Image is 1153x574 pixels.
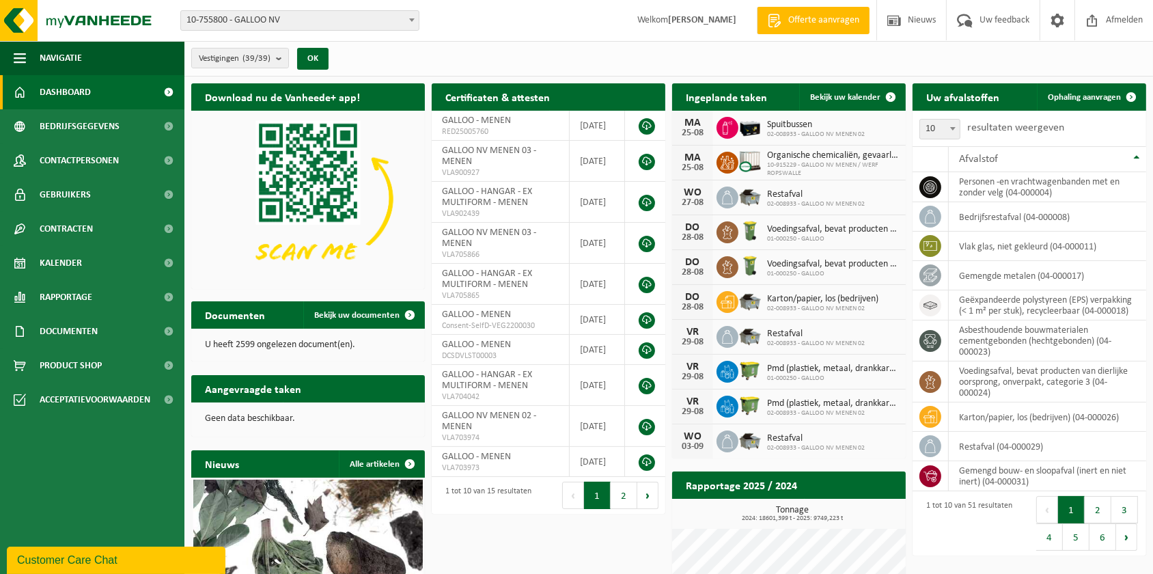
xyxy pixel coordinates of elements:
h2: Aangevraagde taken [191,375,315,402]
a: Bekijk uw kalender [799,83,904,111]
img: WB-5000-GAL-GY-01 [738,184,762,208]
label: resultaten weergeven [967,122,1064,133]
button: Next [1116,523,1137,551]
div: MA [679,152,706,163]
span: GALLOO - MENEN [442,310,511,320]
td: vlak glas, niet gekleurd (04-000011) [949,232,1146,261]
h2: Documenten [191,301,279,328]
span: VLA902439 [442,208,559,219]
div: 29-08 [679,372,706,382]
div: 25-08 [679,128,706,138]
td: [DATE] [570,223,625,264]
button: Next [637,482,658,509]
img: Download de VHEPlus App [191,111,425,286]
button: 1 [1058,496,1085,523]
button: 3 [1111,496,1138,523]
span: Gebruikers [40,178,91,212]
button: OK [297,48,329,70]
h2: Rapportage 2025 / 2024 [672,471,811,498]
div: DO [679,257,706,268]
div: 29-08 [679,338,706,347]
span: 02-008933 - GALLOO NV MENEN 02 [767,131,865,139]
span: RED25005760 [442,126,559,137]
td: personen -en vrachtwagenbanden met en zonder velg (04-000004) [949,172,1146,202]
td: voedingsafval, bevat producten van dierlijke oorsprong, onverpakt, categorie 3 (04-000024) [949,361,1146,402]
span: GALLOO - MENEN [442,115,511,126]
span: DCSDVLST00003 [442,351,559,361]
div: 28-08 [679,268,706,277]
h2: Uw afvalstoffen [913,83,1013,110]
span: 10 [920,120,960,139]
img: PB-LB-0680-HPE-BK-11 [738,115,762,138]
span: 02-008933 - GALLOO NV MENEN 02 [767,340,865,348]
span: 01-000250 - GALLOO [767,235,899,243]
button: 5 [1063,523,1089,551]
td: gemengd bouw- en sloopafval (inert en niet inert) (04-000031) [949,461,1146,491]
span: 02-008933 - GALLOO NV MENEN 02 [767,200,865,208]
td: asbesthoudende bouwmaterialen cementgebonden (hechtgebonden) (04-000023) [949,320,1146,361]
span: Dashboard [40,75,91,109]
div: 1 tot 10 van 51 resultaten [919,495,1012,552]
span: Contracten [40,212,93,246]
span: Rapportage [40,280,92,314]
div: 29-08 [679,407,706,417]
div: WO [679,187,706,198]
div: DO [679,292,706,303]
div: 28-08 [679,303,706,312]
button: 1 [584,482,611,509]
span: Bedrijfsgegevens [40,109,120,143]
span: VLA704042 [442,392,559,402]
span: GALLOO - HANGAR - EX MULTIFORM - MENEN [442,187,532,208]
span: GALLOO NV MENEN 02 - MENEN [442,411,536,432]
iframe: chat widget [7,544,228,574]
a: Offerte aanvragen [757,7,870,34]
img: WB-5000-GAL-GY-01 [738,428,762,452]
span: Pmd (plastiek, metaal, drankkartons) (bedrijven) [767,364,899,374]
span: Voedingsafval, bevat producten van dierlijke oorsprong, onverpakt, categorie 3 [767,224,899,235]
strong: [PERSON_NAME] [668,15,736,25]
span: VLA703973 [442,463,559,474]
span: 01-000250 - GALLOO [767,270,899,278]
span: 02-008933 - GALLOO NV MENEN 02 [767,409,899,418]
span: Contactpersonen [40,143,119,178]
span: Consent-SelfD-VEG2200030 [442,320,559,331]
div: DO [679,222,706,233]
a: Alle artikelen [339,450,423,478]
span: VLA900927 [442,167,559,178]
span: GALLOO - MENEN [442,340,511,350]
img: PB-IC-CU [738,150,762,173]
span: 02-008933 - GALLOO NV MENEN 02 [767,444,865,452]
button: 2 [611,482,637,509]
a: Ophaling aanvragen [1037,83,1145,111]
div: 03-09 [679,442,706,452]
h2: Certificaten & attesten [432,83,564,110]
span: Restafval [767,433,865,444]
td: [DATE] [570,111,625,141]
span: 10 [919,119,960,139]
img: WB-5000-GAL-GY-01 [738,289,762,312]
a: Bekijk rapportage [804,498,904,525]
span: Bekijk uw documenten [314,311,400,320]
img: WB-5000-GAL-GY-01 [738,324,762,347]
td: gemengde metalen (04-000017) [949,261,1146,290]
p: U heeft 2599 ongelezen document(en). [205,340,411,350]
count: (39/39) [242,54,270,63]
h2: Nieuws [191,450,253,477]
span: GALLOO - MENEN [442,452,511,462]
span: 10-915229 - GALLOO NV MENEN / WERF ROPSWALLE [767,161,899,178]
div: VR [679,327,706,338]
span: Acceptatievoorwaarden [40,383,150,417]
span: Karton/papier, los (bedrijven) [767,294,878,305]
span: 02-008933 - GALLOO NV MENEN 02 [767,305,878,313]
span: Offerte aanvragen [785,14,863,27]
h2: Download nu de Vanheede+ app! [191,83,374,110]
td: geëxpandeerde polystyreen (EPS) verpakking (< 1 m² per stuk), recycleerbaar (04-000018) [949,290,1146,320]
button: 6 [1089,523,1116,551]
span: Documenten [40,314,98,348]
span: Vestigingen [199,49,270,69]
div: VR [679,396,706,407]
button: Previous [1036,496,1058,523]
span: GALLOO NV MENEN 03 - MENEN [442,146,536,167]
span: VLA705865 [442,290,559,301]
span: Kalender [40,246,82,280]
